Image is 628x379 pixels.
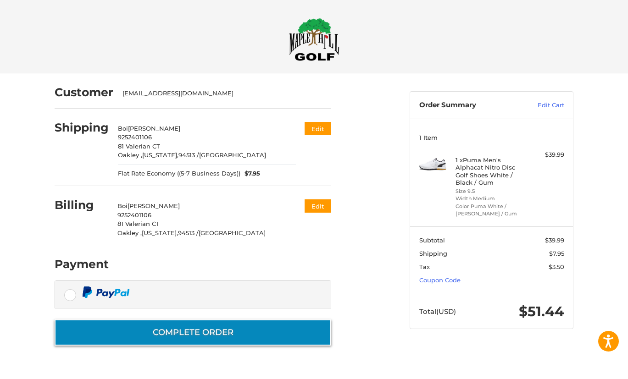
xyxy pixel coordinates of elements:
h4: 1 x Puma Men's Alphacat Nitro Disc Golf Shoes White / Black / Gum [456,156,526,186]
span: Boi [118,125,128,132]
span: $39.99 [545,236,564,244]
img: Maple Hill Golf [289,18,339,61]
span: [US_STATE], [142,151,178,159]
span: Oakley , [117,229,142,236]
span: [GEOGRAPHIC_DATA] [199,229,266,236]
a: Coupon Code [419,276,461,284]
span: Tax [419,263,430,270]
h2: Payment [55,257,109,271]
span: 9252401106 [118,133,152,141]
button: Edit [305,199,331,213]
span: 81 Valerian CT [117,220,160,227]
div: $39.99 [528,150,564,159]
span: $7.95 [549,250,564,257]
span: 81 Valerian CT [118,143,160,150]
span: Total (USD) [419,307,456,316]
span: 94513 / [178,229,199,236]
div: [EMAIL_ADDRESS][DOMAIN_NAME] [122,89,322,98]
span: [PERSON_NAME] [128,202,180,209]
h3: Order Summary [419,101,518,110]
h2: Billing [55,198,108,212]
h3: 1 Item [419,134,564,141]
h2: Customer [55,85,113,99]
img: PayPal icon [82,286,130,298]
button: Edit [305,122,331,135]
span: 94513 / [178,151,199,159]
span: 9252401106 [117,211,151,219]
button: Complete order [55,319,331,346]
h2: Shipping [55,121,109,135]
span: Shipping [419,250,447,257]
span: Flat Rate Economy ((5-7 Business Days)) [118,169,240,178]
span: $51.44 [519,303,564,320]
span: $7.95 [240,169,261,178]
span: [PERSON_NAME] [128,125,180,132]
span: Boi [117,202,128,209]
a: Edit Cart [518,101,564,110]
span: [GEOGRAPHIC_DATA] [199,151,266,159]
li: Width Medium [456,195,526,203]
span: $3.50 [549,263,564,270]
span: Subtotal [419,236,445,244]
li: Color Puma White / [PERSON_NAME] / Gum [456,203,526,218]
span: Oakley , [118,151,142,159]
span: [US_STATE], [142,229,178,236]
li: Size 9.5 [456,187,526,195]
